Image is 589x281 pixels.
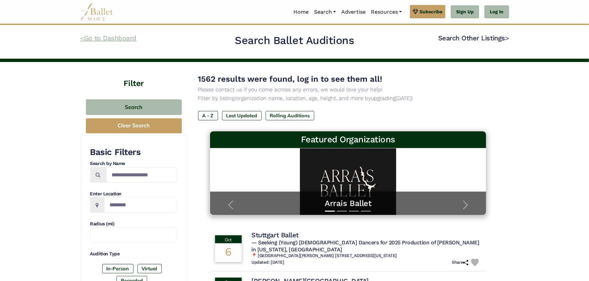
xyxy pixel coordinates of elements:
label: A - Z [198,111,218,120]
a: <Go to Dashboard [80,34,137,42]
a: upgrading [371,95,396,101]
img: gem.svg [413,8,418,15]
h6: Share [452,260,469,265]
button: Slide 1 [325,207,335,215]
code: > [505,34,509,42]
a: Sign Up [451,5,479,19]
span: — Seeking (Young) [DEMOGRAPHIC_DATA] Dancers for 2025 Production of [PERSON_NAME] in [US_STATE], ... [252,239,479,253]
input: Search by names... [106,167,176,183]
span: Subscribe [420,8,442,15]
h4: Stuttgart Ballet [252,231,299,239]
button: Slide 3 [349,207,359,215]
label: Virtual [138,264,162,273]
label: In-Person [102,264,134,273]
a: Search [311,5,339,19]
h4: Audition Type [90,251,176,257]
h6: 📍 [GEOGRAPHIC_DATA][PERSON_NAME] [STREET_ADDRESS][US_STATE] [252,253,481,259]
a: Arrais Ballet [217,198,480,209]
button: Search [86,99,182,115]
div: 6 [215,243,242,262]
label: Rolling Auditions [266,111,314,120]
button: Slide 4 [361,207,371,215]
h4: Search by Name [90,160,176,167]
a: Search Other Listings> [438,34,509,42]
p: Filter by listing/organization name, location, age, height, and more by [DATE]! [198,94,498,103]
h4: Filter [80,62,187,89]
h4: Enter Location [90,191,176,197]
p: Please contact us if you come across any errors, we would love your help! [198,85,498,94]
h3: Basic Filters [90,147,176,158]
a: Log In [484,5,509,19]
a: Resources [368,5,405,19]
h6: Updated: [DATE] [252,260,284,265]
button: Clear Search [86,118,182,133]
a: Home [291,5,311,19]
span: 1562 results were found, log in to see them all! [198,74,383,84]
label: Last Updated [222,111,262,120]
h4: Radius (mi) [90,221,176,227]
a: Advertise [339,5,368,19]
h3: Featured Organizations [215,134,481,145]
div: Oct [215,235,242,243]
code: < [80,34,84,42]
input: Location [104,197,176,213]
a: Subscribe [410,5,445,18]
button: Slide 2 [337,207,347,215]
h2: Search Ballet Auditions [235,34,354,48]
